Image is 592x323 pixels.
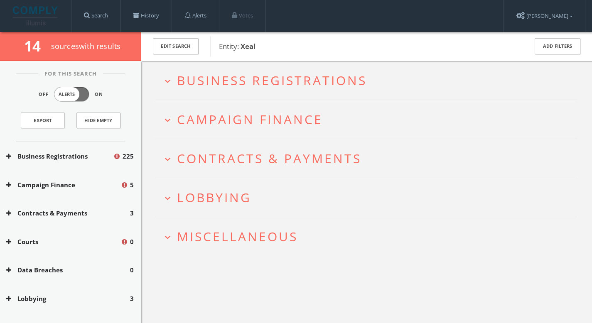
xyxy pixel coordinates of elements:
span: 14 [24,36,48,56]
i: expand_more [162,232,173,243]
span: 5 [130,180,134,190]
b: Xeal [241,42,255,51]
span: Off [39,91,49,98]
span: Campaign Finance [177,111,323,128]
i: expand_more [162,76,173,87]
button: Contracts & Payments [6,208,130,218]
span: Contracts & Payments [177,150,361,167]
button: Campaign Finance [6,180,120,190]
button: expand_moreCampaign Finance [162,113,577,126]
span: 3 [130,208,134,218]
span: Entity: [219,42,255,51]
button: Hide Empty [76,113,120,128]
button: Edit Search [153,38,199,54]
button: expand_moreContracts & Payments [162,152,577,165]
span: 0 [130,237,134,247]
span: 0 [130,265,134,275]
a: Export [21,113,65,128]
span: Lobbying [177,189,251,206]
span: Business Registrations [177,72,367,89]
span: For This Search [38,70,103,78]
button: Lobbying [6,294,130,303]
button: Courts [6,237,120,247]
button: expand_moreLobbying [162,191,577,204]
span: Miscellaneous [177,228,298,245]
i: expand_more [162,154,173,165]
button: expand_moreBusiness Registrations [162,73,577,87]
span: 3 [130,294,134,303]
button: expand_moreMiscellaneous [162,230,577,243]
span: 225 [123,152,134,161]
button: Data Breaches [6,265,130,275]
span: On [95,91,103,98]
img: illumis [13,6,59,25]
button: Business Registrations [6,152,113,161]
span: source s with results [51,41,121,51]
i: expand_more [162,115,173,126]
i: expand_more [162,193,173,204]
button: Add Filters [535,38,580,54]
